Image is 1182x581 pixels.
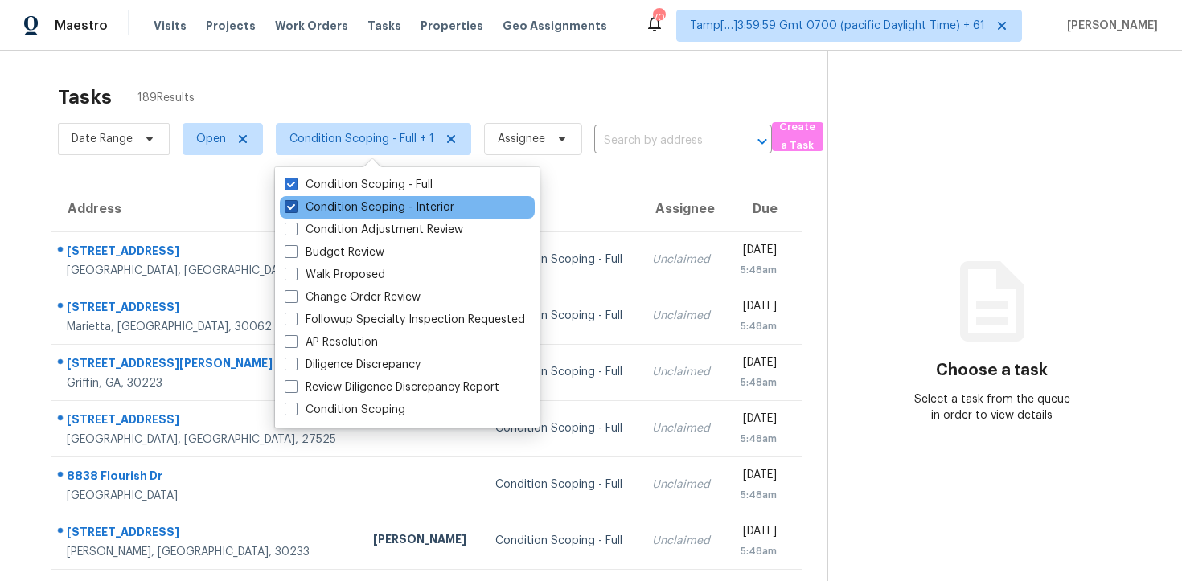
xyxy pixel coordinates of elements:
div: [GEOGRAPHIC_DATA], [GEOGRAPHIC_DATA], 27525 [67,432,347,448]
div: [DATE] [738,242,777,262]
span: Geo Assignments [503,18,607,34]
label: Condition Scoping - Full [285,177,433,193]
label: Review Diligence Discrepancy Report [285,379,499,395]
label: Condition Adjustment Review [285,222,463,238]
span: [PERSON_NAME] [1061,18,1158,34]
th: Assignee [639,186,725,231]
input: Search by address [594,129,727,153]
th: Address [51,186,360,231]
div: [STREET_ADDRESS] [67,524,347,544]
div: 704 [653,10,664,26]
label: Change Order Review [285,289,421,305]
span: Work Orders [275,18,348,34]
label: AP Resolution [285,334,378,350]
th: Type [482,186,639,231]
div: Condition Scoping - Full [495,533,626,549]
div: [GEOGRAPHIC_DATA], [GEOGRAPHIC_DATA], 32820 [67,263,347,279]
div: Condition Scoping - Full [495,364,626,380]
div: Condition Scoping - Full [495,308,626,324]
div: Unclaimed [652,364,712,380]
span: Open [196,131,226,147]
div: Unclaimed [652,477,712,493]
div: 5:48am [738,374,777,391]
button: Create a Task [772,122,823,151]
div: Condition Scoping - Full [495,420,626,436]
span: Properties [421,18,483,34]
div: 5:48am [738,487,777,503]
div: Unclaimed [652,533,712,549]
th: Due [725,186,802,231]
div: 5:48am [738,431,777,447]
div: Condition Scoping - Full [495,252,626,268]
span: Visits [154,18,187,34]
h2: Tasks [58,89,112,105]
label: Diligence Discrepancy [285,357,421,373]
div: [STREET_ADDRESS] [67,243,347,263]
label: Condition Scoping - Interior [285,199,454,215]
h3: Choose a task [936,362,1048,378]
div: [DATE] [738,298,777,318]
label: Walk Proposed [285,267,385,283]
div: [STREET_ADDRESS][PERSON_NAME] [67,355,347,375]
div: Griffin, GA, 30223 [67,375,347,391]
div: Condition Scoping - Full [495,477,626,493]
div: [PERSON_NAME] [373,531,470,551]
div: 5:48am [738,318,777,334]
div: Marietta, [GEOGRAPHIC_DATA], 30062 [67,319,347,335]
span: Date Range [72,131,133,147]
span: Tamp[…]3:59:59 Gmt 0700 (pacific Daylight Time) + 61 [690,18,985,34]
div: [PERSON_NAME], [GEOGRAPHIC_DATA], 30233 [67,544,347,560]
span: Tasks [367,20,401,31]
span: Assignee [498,131,545,147]
span: Projects [206,18,256,34]
div: [STREET_ADDRESS] [67,299,347,319]
div: [DATE] [738,354,777,374]
div: [STREET_ADDRESS] [67,411,347,432]
label: Followup Specialty Inspection Requested [285,312,525,328]
div: 5:48am [738,543,777,559]
label: Condition Scoping [285,402,405,418]
label: Budget Review [285,244,384,260]
span: 189 Results [137,90,195,106]
div: Unclaimed [652,252,712,268]
div: [DATE] [738,523,777,543]
span: Create a Task [780,118,815,155]
button: Open [751,130,774,153]
div: [DATE] [738,467,777,487]
div: Unclaimed [652,308,712,324]
span: Condition Scoping - Full + 1 [289,131,434,147]
div: [GEOGRAPHIC_DATA] [67,488,347,504]
div: Select a task from the queue in order to view details [910,391,1074,423]
div: 8838 Flourish Dr [67,468,347,488]
span: Maestro [55,18,108,34]
div: 5:48am [738,262,777,278]
div: Unclaimed [652,420,712,436]
div: [DATE] [738,411,777,431]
